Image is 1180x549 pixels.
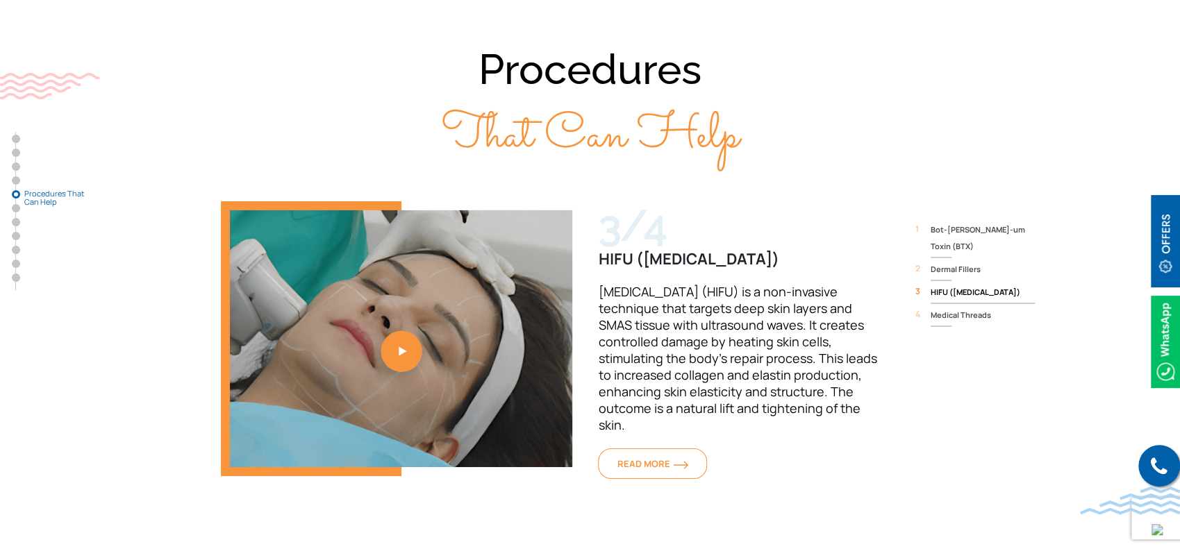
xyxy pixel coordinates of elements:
div: 3 / 4 [146,201,1035,514]
span: 3 [915,283,920,300]
span: HIFU ([MEDICAL_DATA]) [931,284,1035,301]
span: Dermal Fillers [931,261,1035,278]
img: Whatsappicon [1151,296,1180,388]
img: up-blue-arrow.svg [1152,524,1163,535]
a: READ MORE [598,448,707,479]
img: bluewave [1080,487,1180,514]
img: orange-arrow.svg [673,461,688,469]
p: [MEDICAL_DATA] (HIFU) is a non-invasive technique that targets deep skin layers and SMAS tissue w... [598,283,883,433]
div: Procedures [146,38,1035,168]
span: 1 [915,221,919,237]
a: Procedures That Can Help [12,190,20,199]
div: 3/4 [598,201,883,250]
img: offerBt [1151,195,1180,287]
span: Bot-[PERSON_NAME]-um Toxin (BTX) [931,221,1035,255]
span: Procedures That Can Help [24,189,94,206]
h6: HIFU ([MEDICAL_DATA]) [598,250,883,268]
span: 2 [915,260,920,277]
span: 4 [915,306,920,323]
a: Whatsappicon [1151,332,1180,348]
span: READ MORE [617,457,688,470]
span: That Can Help [442,100,739,173]
span: Medical Threads [931,307,1035,323]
